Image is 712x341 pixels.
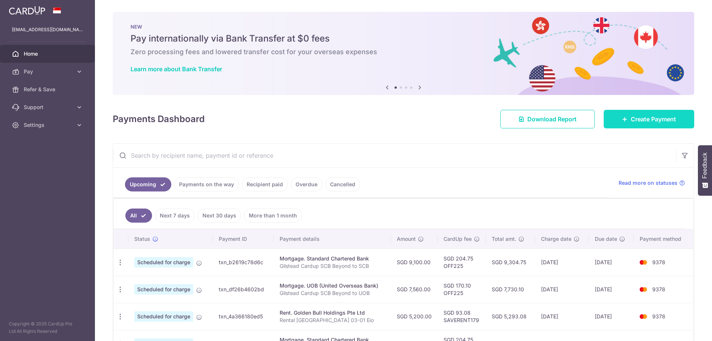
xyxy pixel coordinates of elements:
[391,249,438,276] td: SGD 9,100.00
[113,12,694,95] img: Bank transfer banner
[131,33,676,45] h5: Pay internationally via Bank Transfer at $0 fees
[486,249,535,276] td: SGD 9,304.75
[619,179,685,187] a: Read more on statuses
[634,229,693,249] th: Payment method
[702,153,708,178] span: Feedback
[527,115,577,124] span: Download Report
[391,276,438,303] td: SGD 7,560.00
[134,311,193,322] span: Scheduled for charge
[24,68,73,75] span: Pay
[113,112,205,126] h4: Payments Dashboard
[438,276,486,303] td: SGD 170.10 OFF225
[280,255,385,262] div: Mortgage. Standard Chartered Bank
[213,249,273,276] td: txn_b2619c78d6c
[325,177,360,191] a: Cancelled
[397,235,416,243] span: Amount
[652,313,665,319] span: 9378
[24,121,73,129] span: Settings
[131,65,222,73] a: Learn more about Bank Transfer
[486,276,535,303] td: SGD 7,730.10
[113,144,676,167] input: Search by recipient name, payment id or reference
[134,284,193,295] span: Scheduled for charge
[134,235,150,243] span: Status
[698,145,712,196] button: Feedback - Show survey
[131,47,676,56] h6: Zero processing fees and lowered transfer cost for your overseas expenses
[486,303,535,330] td: SGD 5,293.08
[589,276,634,303] td: [DATE]
[535,276,589,303] td: [DATE]
[589,249,634,276] td: [DATE]
[595,235,617,243] span: Due date
[12,26,83,33] p: [EMAIL_ADDRESS][DOMAIN_NAME]
[291,177,322,191] a: Overdue
[541,235,571,243] span: Charge date
[9,6,45,15] img: CardUp
[535,249,589,276] td: [DATE]
[636,285,651,294] img: Bank Card
[391,303,438,330] td: SGD 5,200.00
[213,276,273,303] td: txn_df26b4602bd
[17,5,32,12] span: Help
[280,282,385,289] div: Mortgage. UOB (United Overseas Bank)
[198,209,241,223] a: Next 30 days
[652,259,665,265] span: 9378
[155,209,195,223] a: Next 7 days
[604,110,694,128] a: Create Payment
[24,104,73,111] span: Support
[131,24,676,30] p: NEW
[242,177,288,191] a: Recipient paid
[444,235,472,243] span: CardUp fee
[636,258,651,267] img: Bank Card
[636,312,651,321] img: Bank Card
[274,229,391,249] th: Payment details
[500,110,595,128] a: Download Report
[174,177,239,191] a: Payments on the way
[280,289,385,297] p: Gilstead Cardup SCB Beyond to UOB
[438,249,486,276] td: SGD 204.75 OFF225
[619,179,678,187] span: Read more on statuses
[213,303,273,330] td: txn_4a366180ed5
[125,209,152,223] a: All
[652,286,665,292] span: 9378
[280,309,385,317] div: Rent. Golden Bull Holdings Pte Ltd
[280,262,385,270] p: Gilstead Cardup SCB Beyond to SCB
[244,209,302,223] a: More than 1 month
[213,229,273,249] th: Payment ID
[492,235,516,243] span: Total amt.
[438,303,486,330] td: SGD 93.08 SAVERENT179
[535,303,589,330] td: [DATE]
[125,177,171,191] a: Upcoming
[280,317,385,324] p: Rental [GEOGRAPHIC_DATA] 03-01 Eio
[589,303,634,330] td: [DATE]
[631,115,676,124] span: Create Payment
[24,86,73,93] span: Refer & Save
[134,257,193,268] span: Scheduled for charge
[24,50,73,58] span: Home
